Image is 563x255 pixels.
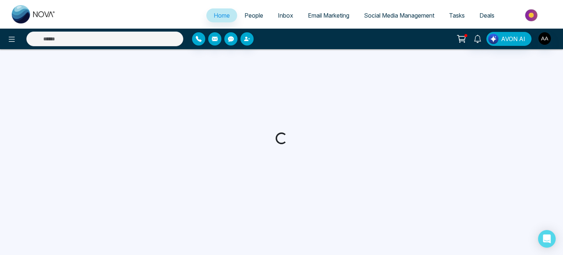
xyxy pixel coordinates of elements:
a: People [237,8,271,22]
a: Social Media Management [357,8,442,22]
a: Inbox [271,8,301,22]
button: AVON AI [486,32,531,46]
a: Tasks [442,8,472,22]
img: Lead Flow [488,34,498,44]
div: Open Intercom Messenger [538,230,556,248]
a: Home [206,8,237,22]
a: Deals [472,8,502,22]
span: AVON AI [501,34,525,43]
span: Deals [479,12,494,19]
span: People [244,12,263,19]
span: Inbox [278,12,293,19]
span: Home [214,12,230,19]
span: Email Marketing [308,12,349,19]
span: Tasks [449,12,465,19]
a: Email Marketing [301,8,357,22]
img: Nova CRM Logo [12,5,56,23]
span: Social Media Management [364,12,434,19]
img: User Avatar [538,32,551,45]
img: Market-place.gif [505,7,559,23]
